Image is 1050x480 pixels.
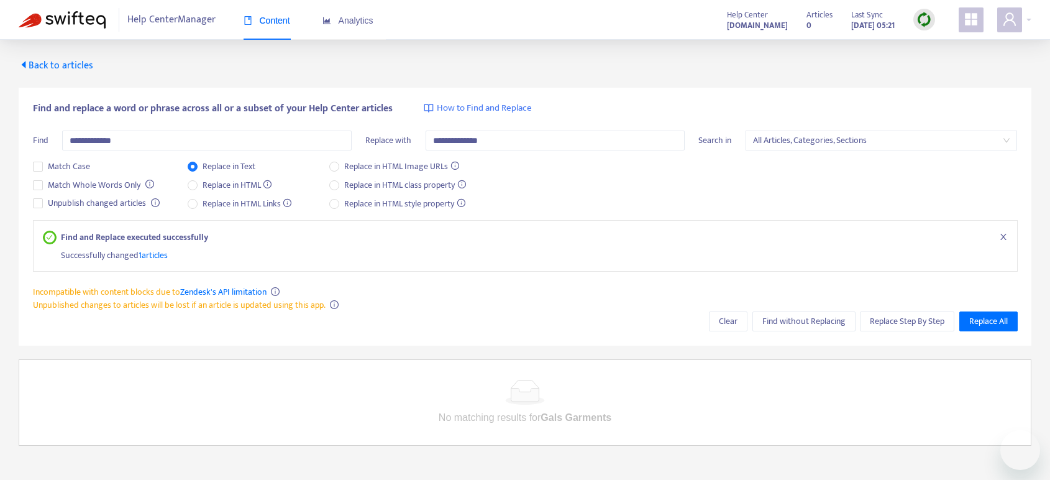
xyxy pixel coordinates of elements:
span: 1 articles [139,248,168,262]
span: info-circle [151,198,160,207]
span: Replace in HTML [198,178,277,192]
span: Replace All [969,315,1008,328]
span: close [999,233,1008,241]
span: Articles [806,8,833,22]
button: Replace All [959,312,1018,331]
button: Find without Replacing [752,312,856,331]
span: Unpublished changes to articles will be lost if an article is updated using this app. [33,298,326,312]
b: Gals Garments [541,412,611,423]
strong: 0 [806,19,811,32]
span: Find [33,133,48,147]
span: user [1002,12,1017,27]
span: Help Center Manager [127,8,216,32]
span: Replace Step By Step [870,315,944,328]
div: Successfully changed [61,244,1008,262]
span: Content [244,16,290,25]
span: Replace in HTML Links [198,197,297,211]
span: info-circle [271,287,280,296]
a: Zendesk's API limitation [180,285,267,299]
span: How to Find and Replace [437,101,532,116]
a: How to Find and Replace [424,101,532,116]
strong: [DATE] 05:21 [851,19,895,32]
span: Replace in HTML Image URLs [339,160,464,173]
span: Replace with [365,133,411,147]
span: appstore [964,12,979,27]
img: sync.dc5367851b00ba804db3.png [916,12,932,27]
a: [DOMAIN_NAME] [727,18,788,32]
span: Match Whole Words Only [43,178,145,192]
span: Help Center [727,8,768,22]
span: info-circle [145,180,154,188]
span: Replace in HTML class property [339,178,471,192]
span: Replace in Text [198,160,260,173]
button: Clear [709,312,747,331]
span: Search in [698,133,731,147]
span: Clear [719,315,737,328]
span: caret-left [19,60,29,70]
span: Match Case [43,160,95,173]
span: info-circle [330,300,339,309]
iframe: Button to launch messaging window [1000,430,1040,470]
span: Back to articles [19,57,93,74]
span: Analytics [322,16,373,25]
span: area-chart [322,16,331,25]
span: check [46,234,53,241]
img: image-link [424,103,434,113]
strong: [DOMAIN_NAME] [727,19,788,32]
img: Swifteq [19,11,106,29]
span: Find and replace a word or phrase across all or a subset of your Help Center articles [33,101,393,116]
span: Replace in HTML style property [339,197,470,211]
span: Unpublish changed articles [43,196,151,210]
button: Replace Step By Step [860,312,954,331]
strong: Find and Replace executed successfully [61,231,208,244]
span: Incompatible with content blocks due to [33,285,267,299]
p: No matching results for [24,410,1026,425]
span: Find without Replacing [762,315,846,328]
span: book [244,16,252,25]
span: All Articles, Categories, Sections [753,131,1010,150]
span: Last Sync [851,8,883,22]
